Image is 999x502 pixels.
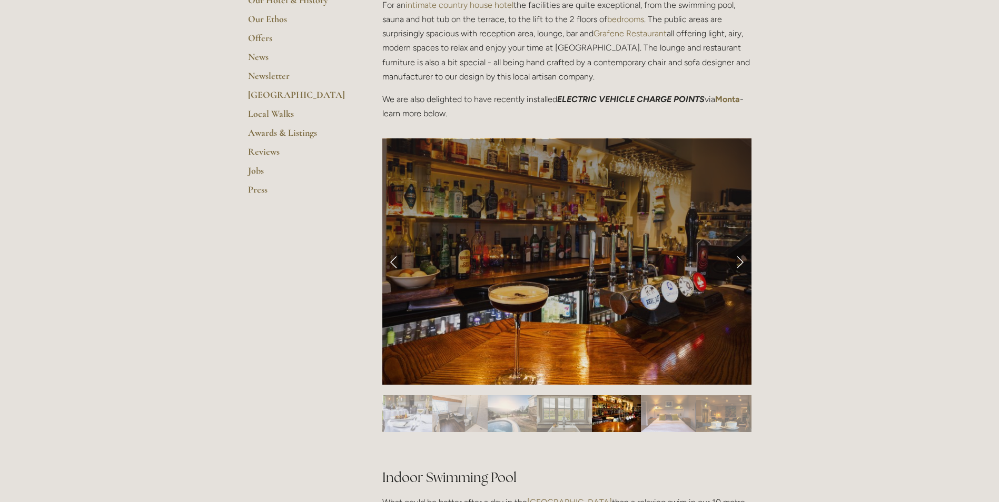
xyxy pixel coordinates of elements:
a: Previous Slide [382,246,405,277]
a: Reviews [248,146,349,165]
a: News [248,51,349,70]
img: Slide 9 [537,395,592,432]
img: Slide 8 [488,395,537,432]
a: Our Ethos [248,13,349,32]
h2: Indoor Swimming Pool [382,450,751,487]
p: We are also delighted to have recently installed via - learn more below. [382,92,751,121]
a: Newsletter [248,70,349,89]
img: Slide 11 [641,395,696,432]
a: [GEOGRAPHIC_DATA] [248,89,349,108]
em: ELECTRIC VEHICLE CHARGE POINTS [557,94,705,104]
a: Jobs [248,165,349,184]
img: Slide 7 [432,395,488,432]
a: Grafene Restaurant [594,28,667,38]
a: Monta [715,94,740,104]
a: Local Walks [248,108,349,127]
a: Offers [248,32,349,51]
a: Press [248,184,349,203]
a: Next Slide [728,246,751,277]
img: Slide 6 [383,395,432,432]
a: bedrooms [607,14,644,24]
img: Slide 10 [592,395,641,432]
a: Awards & Listings [248,127,349,146]
img: Slide 12 [696,395,751,432]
